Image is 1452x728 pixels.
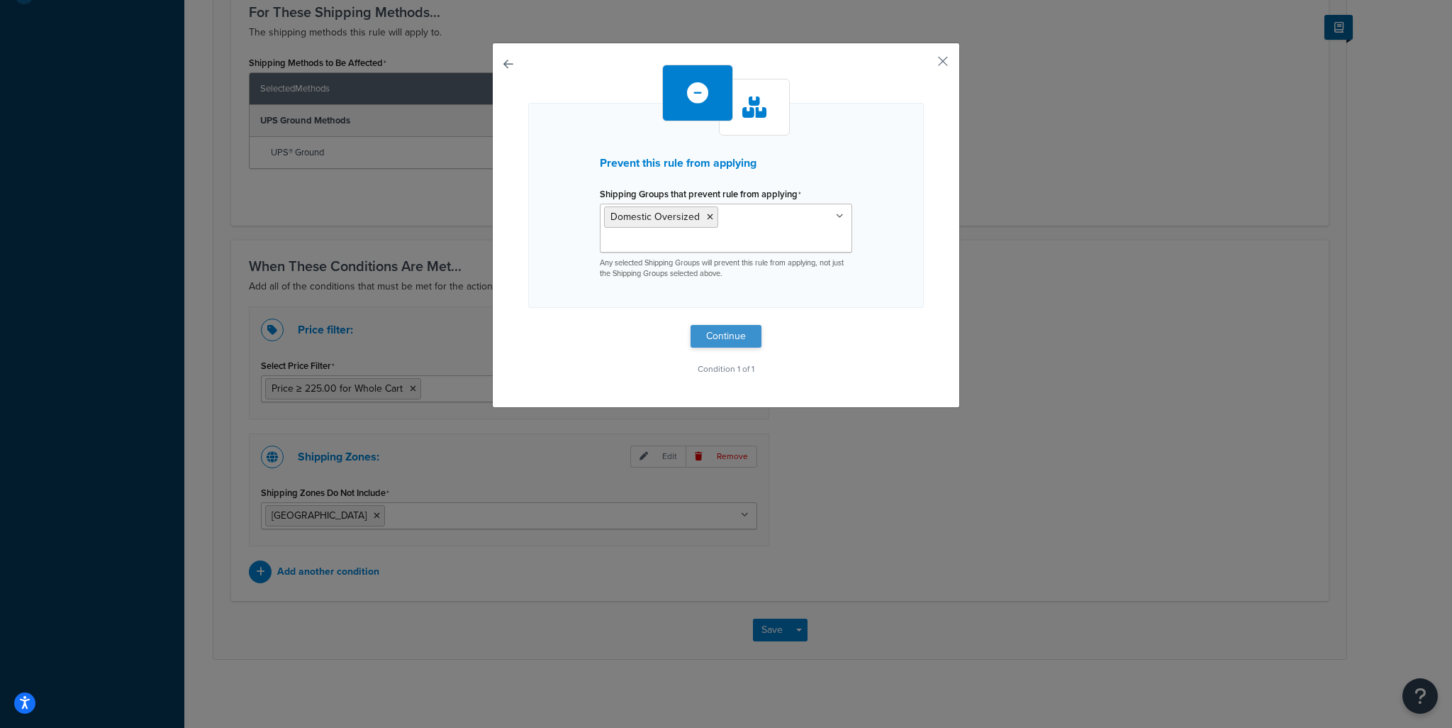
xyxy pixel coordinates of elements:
h3: Prevent this rule from applying [600,157,852,170]
p: Condition 1 of 1 [528,359,924,379]
label: Shipping Groups that prevent rule from applying [600,189,801,200]
p: Any selected Shipping Groups will prevent this rule from applying, not just the Shipping Groups s... [600,258,852,280]
button: Continue [691,325,761,348]
span: Domestic Oversized [610,209,700,224]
